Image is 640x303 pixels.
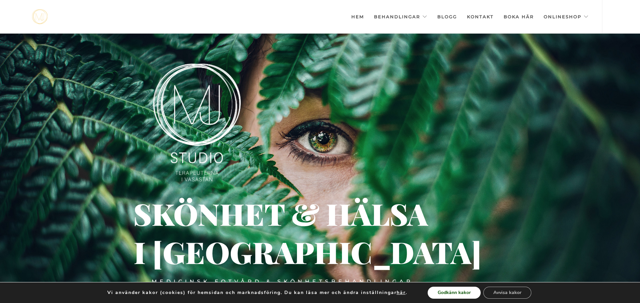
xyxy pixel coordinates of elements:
[32,9,48,24] img: mjstudio
[107,290,407,296] p: Vi använder kakor (cookies) för hemsidan och marknadsföring. Du kan läsa mer och ändra inställnin...
[152,278,413,285] div: Medicinsk fotvård & skönhetsbehandlingar
[133,210,372,217] div: Skönhet & hälsa
[483,287,531,299] button: Avvisa kakor
[397,290,406,296] button: här
[428,287,481,299] button: Godkänn kakor
[32,9,48,24] a: mjstudio mjstudio mjstudio
[134,248,244,257] div: i [GEOGRAPHIC_DATA]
